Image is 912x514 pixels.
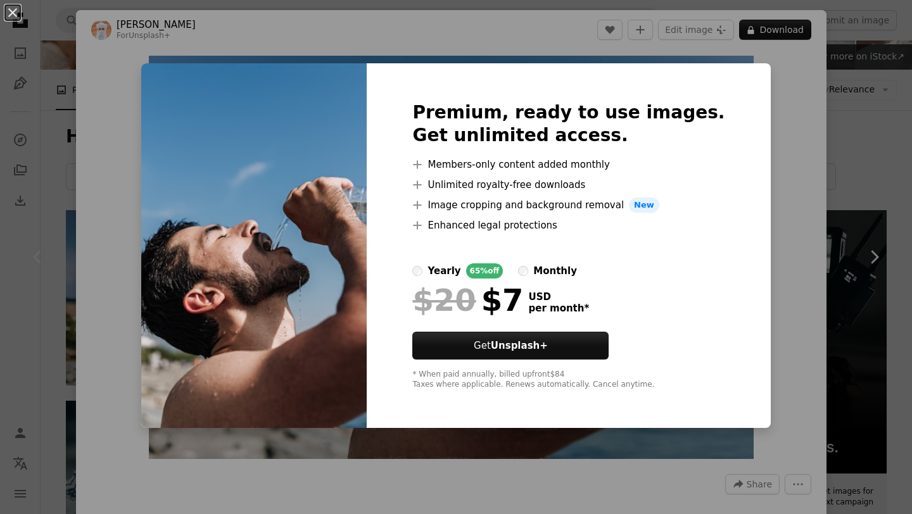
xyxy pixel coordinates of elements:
[412,332,609,360] button: GetUnsplash+
[412,370,725,390] div: * When paid annually, billed upfront $84 Taxes where applicable. Renews automatically. Cancel any...
[412,157,725,172] li: Members-only content added monthly
[528,291,589,303] span: USD
[491,340,548,351] strong: Unsplash+
[427,263,460,279] div: yearly
[466,263,503,279] div: 65% off
[412,284,476,317] span: $20
[533,263,577,279] div: monthly
[412,218,725,233] li: Enhanced legal protections
[629,197,659,213] span: New
[412,197,725,213] li: Image cropping and background removal
[141,63,367,428] img: premium_photo-1688938502983-a14020dc14c5
[412,284,523,317] div: $7
[412,266,422,276] input: yearly65%off
[528,303,589,314] span: per month *
[412,177,725,192] li: Unlimited royalty-free downloads
[412,101,725,147] h2: Premium, ready to use images. Get unlimited access.
[518,266,528,276] input: monthly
